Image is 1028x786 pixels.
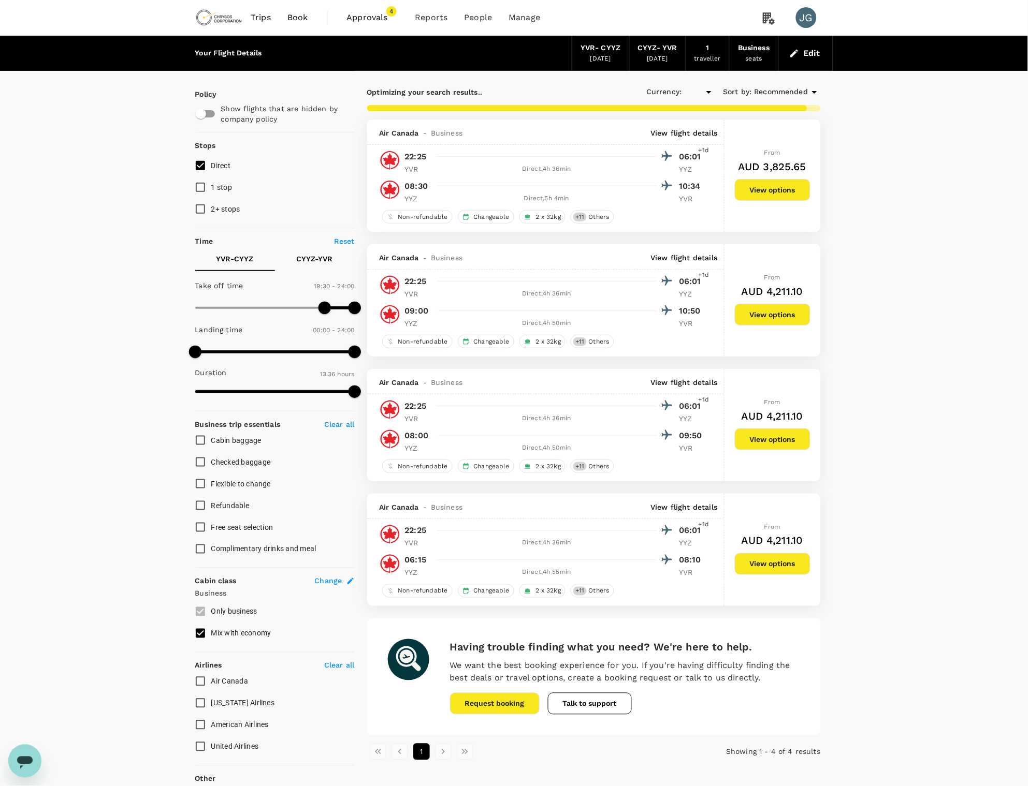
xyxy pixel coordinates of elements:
span: +1d [699,270,709,280]
p: View flight details [651,128,718,138]
button: Edit [787,45,824,62]
span: Currency : [646,86,682,98]
img: AC [380,275,400,295]
div: +11Others [571,210,614,224]
p: View flight details [651,377,718,388]
strong: Airlines [195,661,222,670]
span: 19:30 - 24:00 [314,283,355,290]
span: Non-refundable [394,337,452,346]
p: Other [195,774,216,784]
div: 2 x 32kg [519,210,566,224]
img: AC [380,304,400,325]
button: Talk to support [548,693,632,715]
span: + 11 [573,337,586,346]
img: Chrysos Corporation [195,6,243,29]
h6: AUD 3,825.65 [739,158,807,175]
span: + 11 [573,213,586,221]
span: Others [585,587,614,596]
div: Changeable [458,459,515,473]
span: 2 x 32kg [531,213,565,221]
p: YYZ [679,538,705,548]
img: AC [380,399,400,420]
span: 2 x 32kg [531,337,565,346]
span: 2 x 32kg [531,587,565,596]
span: Trips [251,11,271,24]
div: Direct , 4h 36min [437,538,657,548]
p: Policy [195,89,205,99]
span: Changeable [470,213,514,221]
p: Clear all [324,419,354,429]
div: Direct , 4h 50min [437,443,657,453]
iframe: Button to launch messaging window [8,745,41,778]
nav: pagination navigation [367,744,670,760]
p: YVR [679,318,705,329]
span: +1d [699,520,709,530]
p: 10:34 [679,180,705,192]
div: [DATE] [590,54,611,64]
span: Mix with economy [211,629,271,637]
span: Free seat selection [211,523,273,531]
div: +11Others [571,459,614,473]
p: YYZ [405,194,431,204]
button: page 1 [413,744,430,760]
span: People [465,11,493,24]
p: YYZ [405,443,431,453]
p: 10:50 [679,305,705,317]
span: 1 stop [211,183,233,191]
p: Duration [195,367,227,378]
span: [US_STATE] Airlines [211,699,275,707]
span: Non-refundable [394,213,452,221]
span: - [419,377,431,388]
div: JG [796,7,817,28]
p: 08:00 [405,429,429,442]
img: AC [380,150,400,171]
p: 09:50 [679,429,705,442]
strong: Business trip essentials [195,420,281,428]
p: YYZ [679,289,705,299]
span: Recommended [755,86,808,98]
span: Air Canada [380,377,419,388]
span: Book [287,11,308,24]
p: 22:25 [405,400,427,412]
h6: AUD 4,211.10 [742,532,803,549]
p: YYZ [679,164,705,174]
h6: AUD 4,211.10 [742,408,803,424]
p: 08:30 [405,180,428,192]
div: [DATE] [647,54,668,64]
p: Optimizing your search results.. [367,87,594,97]
p: Take off time [195,280,243,291]
p: Clear all [324,660,354,671]
p: 06:01 [679,525,705,537]
span: Others [585,337,614,346]
span: + 11 [573,462,586,471]
p: YVR [405,413,431,424]
div: 2 x 32kg [519,459,566,473]
span: Changeable [470,462,514,471]
h6: Having trouble finding what you need? We're here to help. [450,639,800,656]
img: AC [380,180,400,200]
div: Business [738,42,770,54]
button: Open [702,85,716,99]
div: +11Others [571,584,614,598]
span: Air Canada [380,128,419,138]
div: Non-refundable [382,584,453,598]
span: Sort by : [723,86,752,98]
div: Non-refundable [382,210,453,224]
p: 22:25 [405,275,427,288]
p: YVR [679,194,705,204]
span: - [419,502,431,512]
p: 08:10 [679,554,705,567]
p: YVR [405,538,431,548]
span: 2 x 32kg [531,462,565,471]
span: +1d [699,395,709,405]
span: Direct [211,161,231,170]
div: Non-refundable [382,335,453,348]
p: YVR [679,443,705,453]
p: YVR [405,289,431,299]
span: Approvals [347,11,399,24]
span: - [419,128,431,138]
p: CYYZ - YVR [297,254,333,264]
p: Show flights that are hidden by company policy [221,103,348,124]
span: Checked baggage [211,458,271,466]
div: 2 x 32kg [519,335,566,348]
